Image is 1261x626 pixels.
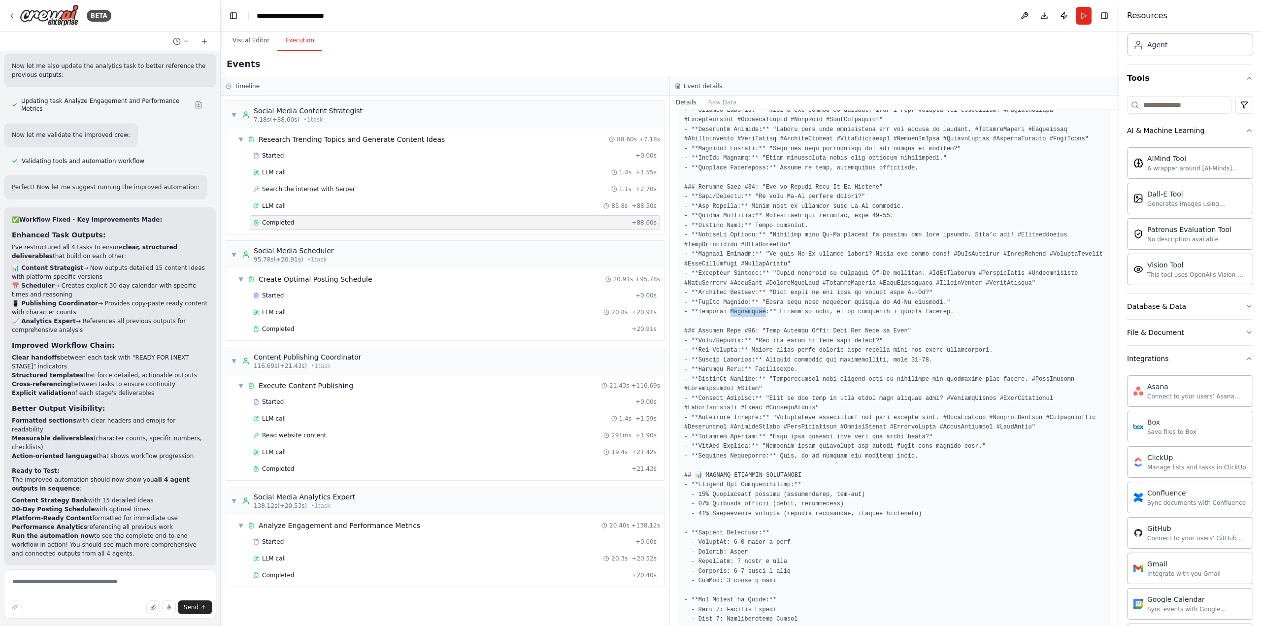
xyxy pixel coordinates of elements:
div: Integrations [1127,354,1168,363]
div: Connect to your users’ Asana accounts [1147,393,1247,400]
span: 20.3s [611,555,628,562]
li: formatted for immediate use [12,514,208,523]
h3: Timeline [234,82,260,90]
span: Validating tools and automation workflow [22,157,144,165]
strong: Performance Analytics [12,524,87,530]
span: + 20.91s [631,308,657,316]
div: AI & Machine Learning [1127,126,1204,135]
span: 95.78s (+20.91s) [254,256,303,264]
li: (character counts, specific numbers, checklists) [12,434,208,452]
h4: Resources [1127,10,1167,22]
span: Search the internet with Serper [262,185,355,193]
span: ▼ [238,275,244,283]
div: AIMind Tool [1147,154,1247,164]
span: • 1 task [311,502,331,510]
li: → Provides copy-paste ready content with character counts [12,299,208,317]
span: Completed [262,219,294,227]
div: No description available [1147,235,1231,243]
span: • 1 task [303,116,323,124]
span: Completed [262,325,294,333]
span: ▼ [231,357,237,365]
div: Patronus Evaluation Tool [1147,225,1231,234]
span: + 0.00s [635,152,657,160]
img: Asana [1133,386,1143,396]
li: referencing all previous work [12,523,208,531]
button: Database & Data [1127,294,1253,319]
button: Execution [277,31,322,51]
strong: Workflow Fixed - Key Improvements Made: [19,216,162,223]
li: → Now outputs detailed 15 content ideas with platform-specific versions [12,264,208,281]
p: I've restructured all 4 tasks to ensure that build on each other: [12,243,208,261]
strong: Clear handoffs [12,354,60,361]
div: BETA [87,10,111,22]
button: Upload files [146,600,160,614]
strong: Formatted sections [12,417,76,424]
span: + 138.12s [631,522,660,529]
div: Database & Data [1127,301,1186,311]
div: Sync events with Google Calendar [1147,605,1247,613]
div: Social Media Scheduler [254,246,334,256]
li: → Creates explicit 30-day calendar with specific times and reasoning [12,281,208,299]
div: Content Publishing Coordinator [254,352,362,362]
span: LLM call [262,202,286,210]
button: Integrations [1127,346,1253,371]
strong: Platform-Ready Content [12,515,92,522]
button: Raw Data [702,96,743,109]
strong: Better Output Visibility: [12,404,105,412]
div: Box [1147,417,1196,427]
span: + 1.90s [635,431,657,439]
button: Tools [1127,65,1253,92]
span: ▼ [231,111,237,119]
li: → References all previous outputs for comprehensive analysis [12,317,208,334]
div: This tool uses OpenAI's Vision API to describe the contents of an image. [1147,271,1247,279]
div: File & Document [1127,328,1184,337]
button: Click to speak your automation idea [162,600,176,614]
span: 138.12s (+20.53s) [254,502,307,510]
span: Started [262,292,284,299]
button: Visual Editor [225,31,277,51]
span: 20.91s [613,275,633,283]
span: Completed [262,571,294,579]
span: 88.60s [617,135,637,143]
div: Sync documents with Confluence [1147,499,1246,507]
strong: Structured templates [12,372,83,379]
span: 1.4s [619,168,631,176]
strong: Run the automation now [12,532,94,539]
span: + 0.00s [635,292,657,299]
span: LLM call [262,308,286,316]
span: ▼ [231,497,237,505]
span: Read website content [262,431,326,439]
strong: Enhanced Task Outputs: [12,231,105,239]
span: 1.4s [619,415,631,423]
div: Save files to Box [1147,428,1196,436]
img: AIMindTool [1133,158,1143,168]
div: Manage lists and tasks in ClickUp [1147,463,1246,471]
p: to see the complete end-to-end workflow in action! You should see much more comprehensive and con... [12,531,208,558]
span: + 20.91s [631,325,657,333]
strong: 📊 Content Strategist [12,264,83,271]
span: Updating task Analyze Engagement and Performance Metrics [21,97,187,113]
span: + 21.43s [631,465,657,473]
div: Crew [1127,3,1253,64]
img: Gmail [1133,563,1143,573]
div: Google Calendar [1147,594,1247,604]
li: with 15 detailed ideas [12,496,208,505]
div: Gmail [1147,559,1221,569]
strong: Ready to Test: [12,467,60,474]
h3: Event details [684,82,722,90]
span: Started [262,152,284,160]
div: AI & Machine Learning [1127,143,1253,293]
strong: all 4 agent outputs in sequence [12,476,190,492]
span: + 20.52s [631,555,657,562]
button: Switch to previous chat [169,35,193,47]
p: The improved automation should now show you : [12,475,208,493]
h2: Events [227,57,260,71]
span: Completed [262,465,294,473]
span: + 0.00s [635,538,657,546]
span: + 88.60s [631,219,657,227]
span: Started [262,538,284,546]
strong: Action-oriented language [12,453,97,460]
span: + 88.50s [631,202,657,210]
p: Now let me also update the analytics task to better reference the previous outputs: [12,62,208,79]
img: Confluence [1133,493,1143,502]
